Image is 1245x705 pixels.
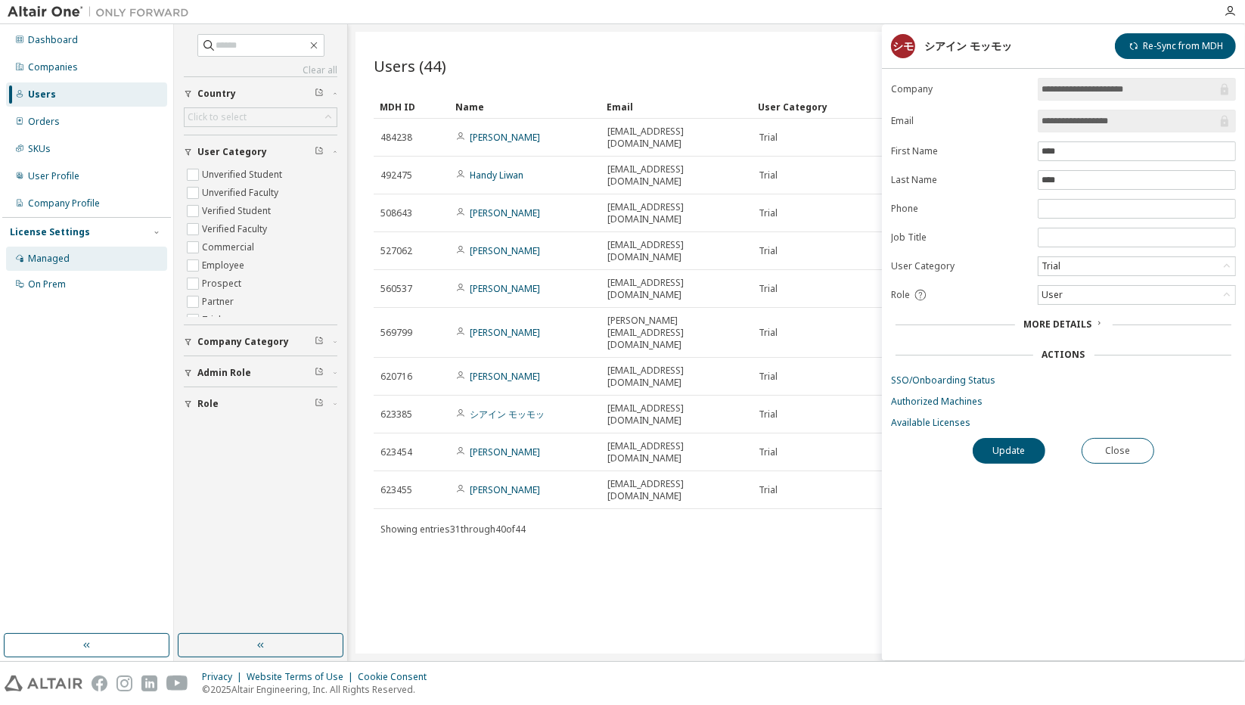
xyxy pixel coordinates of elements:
div: Users [28,89,56,101]
span: 527062 [380,245,412,257]
label: Employee [202,256,247,275]
div: Actions [1042,349,1085,361]
div: Company Profile [28,197,100,210]
span: [EMAIL_ADDRESS][DOMAIN_NAME] [607,365,745,389]
label: First Name [891,145,1029,157]
label: Phone [891,203,1029,215]
img: altair_logo.svg [5,675,82,691]
span: [EMAIL_ADDRESS][DOMAIN_NAME] [607,201,745,225]
span: Clear filter [315,336,324,348]
span: Showing entries 31 through 40 of 44 [380,523,526,536]
div: Privacy [202,671,247,683]
span: Company Category [197,336,289,348]
button: Re-Sync from MDH [1115,33,1236,59]
span: 492475 [380,169,412,182]
a: SSO/Onboarding Status [891,374,1236,387]
div: シアイン モッモッ [924,40,1012,52]
label: Unverified Faculty [202,184,281,202]
span: More Details [1024,318,1092,331]
a: Available Licenses [891,417,1236,429]
div: Website Terms of Use [247,671,358,683]
img: linkedin.svg [141,675,157,691]
label: Last Name [891,174,1029,186]
button: Update [973,438,1045,464]
div: Managed [28,253,70,265]
span: Trial [759,408,778,421]
span: 623385 [380,408,412,421]
label: Partner [202,293,237,311]
div: User [1039,287,1065,303]
button: Admin Role [184,356,337,390]
label: Company [891,83,1029,95]
span: Trial [759,327,778,339]
span: Admin Role [197,367,251,379]
div: Click to select [185,108,337,126]
img: facebook.svg [92,675,107,691]
span: Trial [759,283,778,295]
div: Name [455,95,595,119]
div: On Prem [28,278,66,290]
img: youtube.svg [166,675,188,691]
span: 623455 [380,484,412,496]
div: User [1039,286,1235,304]
span: 484238 [380,132,412,144]
a: Handy Liwan [470,169,523,182]
a: Clear all [184,64,337,76]
label: Email [891,115,1029,127]
span: [EMAIL_ADDRESS][DOMAIN_NAME] [607,239,745,263]
label: Commercial [202,238,257,256]
span: [PERSON_NAME][EMAIL_ADDRESS][DOMAIN_NAME] [607,315,745,351]
span: Users (44) [374,55,446,76]
button: Company Category [184,325,337,359]
div: Orders [28,116,60,128]
span: Trial [759,169,778,182]
span: User Category [197,146,267,158]
span: Clear filter [315,146,324,158]
button: User Category [184,135,337,169]
label: Verified Student [202,202,274,220]
a: [PERSON_NAME] [470,483,540,496]
span: Role [197,398,219,410]
img: instagram.svg [116,675,132,691]
div: License Settings [10,226,90,238]
span: Trial [759,446,778,458]
span: [EMAIL_ADDRESS][DOMAIN_NAME] [607,402,745,427]
div: MDH ID [380,95,443,119]
span: 508643 [380,207,412,219]
span: 560537 [380,283,412,295]
label: Trial [202,311,224,329]
a: [PERSON_NAME] [470,446,540,458]
a: [PERSON_NAME] [470,207,540,219]
button: Country [184,77,337,110]
a: [PERSON_NAME] [470,244,540,257]
span: [EMAIL_ADDRESS][DOMAIN_NAME] [607,126,745,150]
label: Unverified Student [202,166,285,184]
span: [EMAIL_ADDRESS][DOMAIN_NAME] [607,163,745,188]
span: Trial [759,484,778,496]
div: Dashboard [28,34,78,46]
span: [EMAIL_ADDRESS][DOMAIN_NAME] [607,277,745,301]
label: Verified Faculty [202,220,270,238]
label: Prospect [202,275,244,293]
span: Role [891,289,910,301]
p: © 2025 Altair Engineering, Inc. All Rights Reserved. [202,683,436,696]
label: User Category [891,260,1029,272]
div: User Category [758,95,897,119]
span: Clear filter [315,367,324,379]
div: Email [607,95,746,119]
div: Trial [1039,258,1063,275]
span: Trial [759,132,778,144]
div: SKUs [28,143,51,155]
a: シアイン モッモッ [470,408,545,421]
div: Cookie Consent [358,671,436,683]
img: Altair One [8,5,197,20]
label: Job Title [891,231,1029,244]
span: [EMAIL_ADDRESS][DOMAIN_NAME] [607,440,745,464]
div: Trial [1039,257,1235,275]
span: 569799 [380,327,412,339]
span: 620716 [380,371,412,383]
div: シモ [891,34,915,58]
a: [PERSON_NAME] [470,326,540,339]
a: [PERSON_NAME] [470,131,540,144]
span: Clear filter [315,398,324,410]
